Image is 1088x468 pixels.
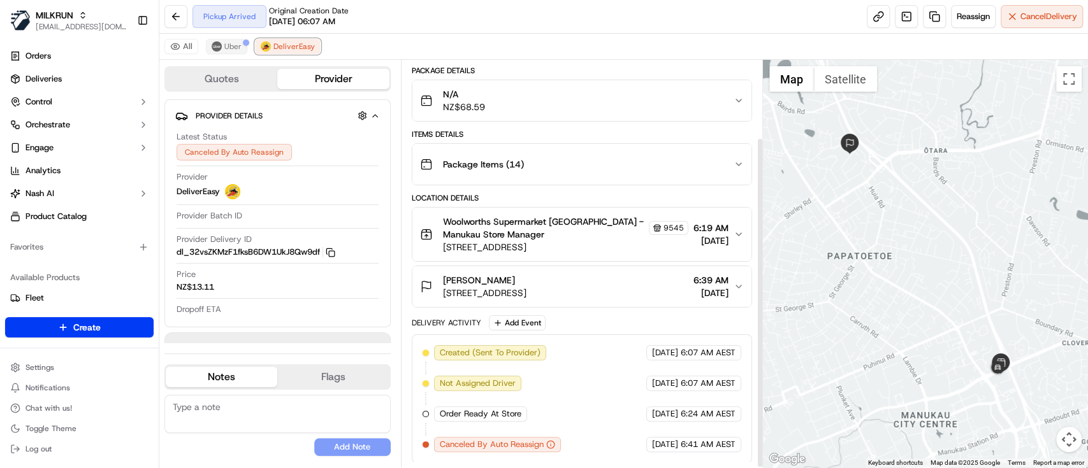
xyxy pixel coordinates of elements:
[25,211,87,222] span: Product Catalog
[166,69,277,89] button: Quotes
[1033,459,1084,466] a: Report a map error
[957,11,990,22] span: Reassign
[440,347,540,358] span: Created (Sent To Provider)
[25,142,54,153] span: Engage
[164,39,198,54] button: All
[277,367,389,387] button: Flags
[652,408,678,420] span: [DATE]
[1056,427,1082,452] button: Map camera controls
[25,119,70,131] span: Orchestrate
[412,318,481,328] div: Delivery Activity
[25,423,76,434] span: Toggle Theme
[177,186,220,197] span: DeliverEasy
[10,292,149,304] a: Fleet
[664,223,684,233] span: 9545
[177,171,208,183] span: Provider
[681,408,736,420] span: 6:24 AM AEST
[177,234,252,245] span: Provider Delivery ID
[5,206,154,227] a: Product Catalog
[652,347,678,358] span: [DATE]
[681,347,736,358] span: 6:07 AM AEST
[196,111,263,121] span: Provider Details
[443,287,526,299] span: [STREET_ADDRESS]
[443,88,485,101] span: N/A
[5,379,154,397] button: Notifications
[166,367,277,387] button: Notes
[868,458,923,467] button: Keyboard shortcuts
[36,9,73,22] button: MILKRUN
[177,304,221,315] span: Dropoff ETA
[931,459,1000,466] span: Map data ©2025 Google
[440,439,544,450] span: Canceled By Auto Reassign
[412,66,752,76] div: Package Details
[5,138,154,158] button: Engage
[652,378,678,389] span: [DATE]
[36,22,127,32] button: [EMAIL_ADDRESS][DOMAIN_NAME]
[412,129,752,139] div: Items Details
[177,281,214,293] span: NZ$13.11
[440,378,516,389] span: Not Assigned Driver
[443,158,524,171] span: Package Items ( 14 )
[443,215,646,241] span: Woolworths Supermarket [GEOGRAPHIC_DATA] - Manukau Store Manager
[10,10,31,31] img: MILKRUN
[25,50,51,62] span: Orders
[5,183,154,204] button: Nash AI
[5,237,154,257] div: Favorites
[5,160,154,181] a: Analytics
[412,266,751,307] button: [PERSON_NAME][STREET_ADDRESS]6:39 AM[DATE]
[839,134,860,154] div: 2
[5,69,154,89] a: Deliveries
[681,439,736,450] span: 6:41 AM AEST
[693,274,729,287] span: 6:39 AM
[5,288,154,308] button: Fleet
[224,41,242,52] span: Uber
[652,439,678,450] span: [DATE]
[25,403,72,413] span: Chat with us!
[273,41,315,52] span: DeliverEasy
[766,451,808,467] img: Google
[5,115,154,135] button: Orchestrate
[73,321,101,334] span: Create
[5,358,154,376] button: Settings
[25,96,52,108] span: Control
[489,315,546,330] button: Add Event
[1008,459,1026,466] a: Terms (opens in new tab)
[269,6,349,16] span: Original Creation Date
[951,5,996,28] button: Reassign
[25,73,62,85] span: Deliveries
[25,362,54,372] span: Settings
[277,69,389,89] button: Provider
[766,451,808,467] a: Open this area in Google Maps (opens a new window)
[987,358,1008,378] div: 1
[5,5,132,36] button: MILKRUNMILKRUN[EMAIL_ADDRESS][DOMAIN_NAME]
[1056,66,1082,92] button: Toggle fullscreen view
[25,444,52,454] span: Log out
[5,267,154,288] div: Available Products
[1001,5,1083,28] button: CancelDelivery
[5,317,154,337] button: Create
[177,269,196,280] span: Price
[177,131,227,143] span: Latest Status
[443,101,485,113] span: NZ$68.59
[693,234,729,247] span: [DATE]
[25,292,44,304] span: Fleet
[25,188,54,199] span: Nash AI
[261,41,271,52] img: delivereasy_logo.png
[769,66,814,92] button: Show street map
[206,39,247,54] button: Uber
[212,41,222,52] img: uber-new-logo.jpeg
[5,92,154,112] button: Control
[25,383,70,393] span: Notifications
[440,408,521,420] span: Order Ready At Store
[175,105,380,126] button: Provider Details
[412,80,751,121] button: N/ANZ$68.59
[25,165,61,176] span: Analytics
[5,440,154,458] button: Log out
[1020,11,1077,22] span: Cancel Delivery
[693,287,729,299] span: [DATE]
[177,210,242,222] span: Provider Batch ID
[225,184,240,199] img: delivereasy_logo.png
[443,274,515,287] span: [PERSON_NAME]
